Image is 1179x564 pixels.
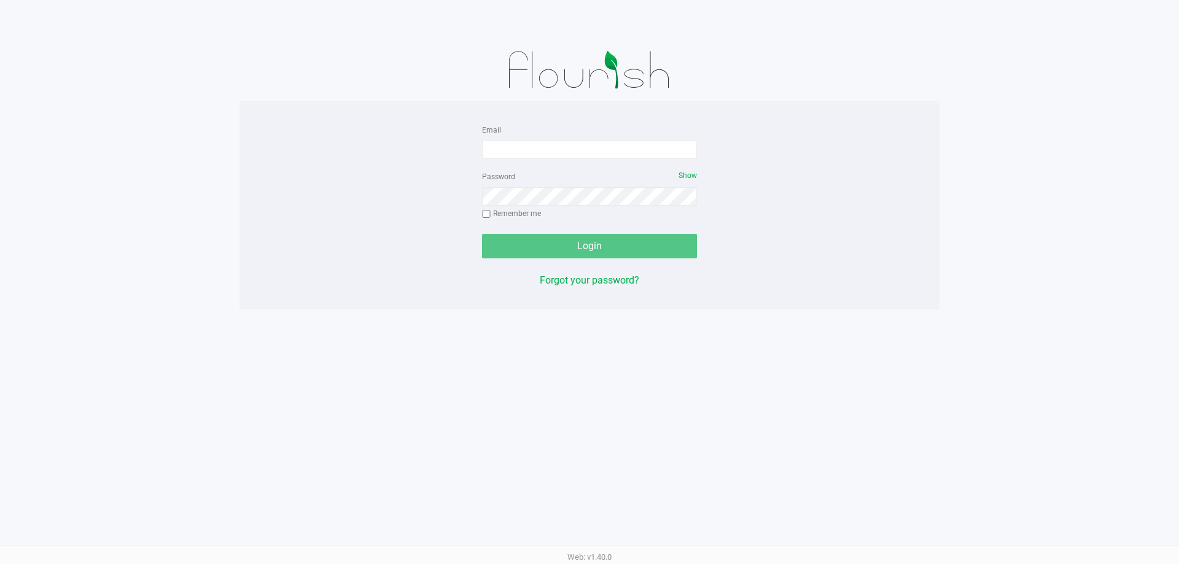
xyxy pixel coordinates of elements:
label: Email [482,125,501,136]
input: Remember me [482,210,491,218]
span: Web: v1.40.0 [567,552,612,562]
span: Show [679,171,697,180]
label: Password [482,171,515,182]
button: Forgot your password? [540,273,639,288]
label: Remember me [482,208,541,219]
